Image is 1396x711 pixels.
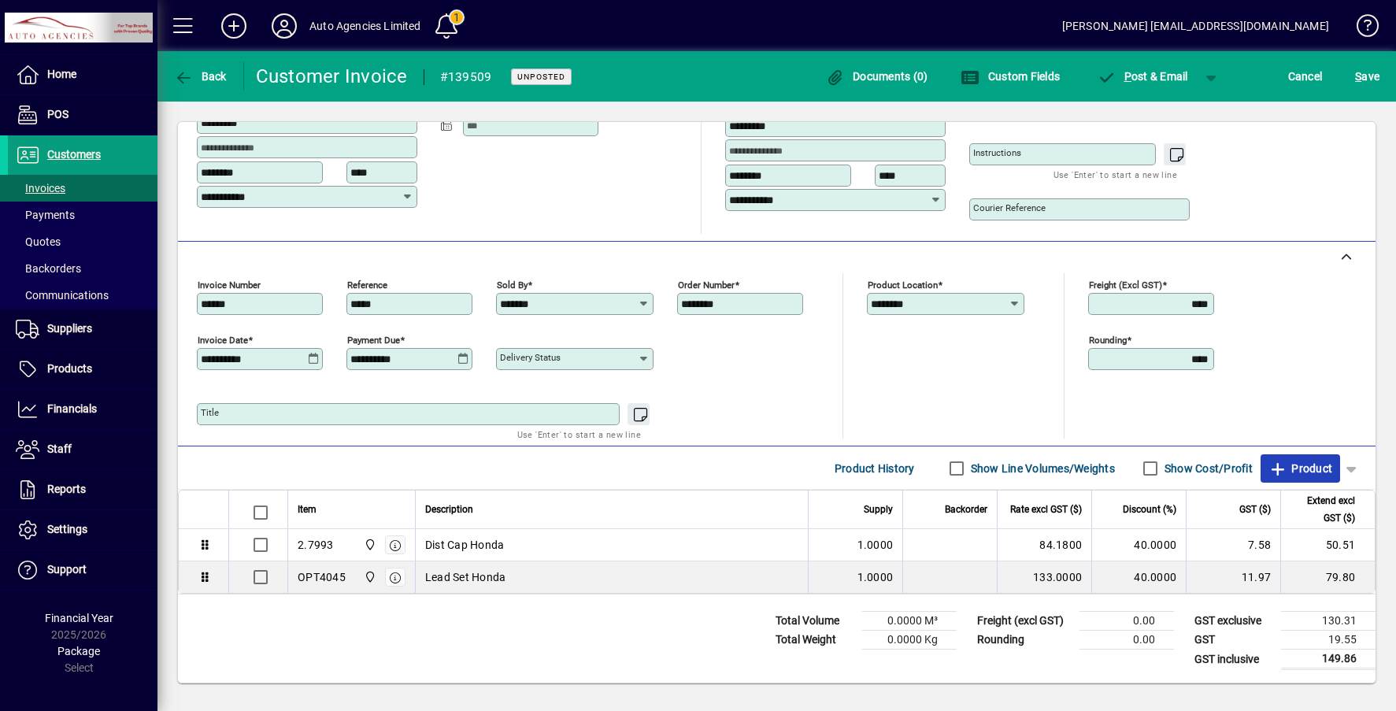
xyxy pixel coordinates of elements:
a: POS [8,95,157,135]
button: Product History [828,454,921,483]
button: Cancel [1284,62,1327,91]
mat-hint: Use 'Enter' to start a new line [1053,165,1177,183]
span: Support [47,563,87,576]
span: Supply [864,501,893,518]
span: ave [1355,64,1379,89]
span: 1.0000 [857,569,894,585]
a: Communications [8,282,157,309]
app-page-header-button: Back [157,62,244,91]
mat-label: Reference [347,280,387,291]
span: Discount (%) [1123,501,1176,518]
button: Documents (0) [822,62,932,91]
span: Staff [47,443,72,455]
span: S [1355,70,1361,83]
td: Total Volume [768,612,862,631]
td: 149.86 [1281,650,1376,669]
a: Payments [8,202,157,228]
div: Auto Agencies Limited [309,13,421,39]
div: [PERSON_NAME] [EMAIL_ADDRESS][DOMAIN_NAME] [1062,13,1329,39]
td: GST inclusive [1187,650,1281,669]
span: Package [57,645,100,657]
span: Quotes [16,235,61,248]
td: 0.00 [1079,612,1174,631]
td: 40.0000 [1091,561,1186,593]
a: Staff [8,430,157,469]
div: 2.7993 [298,537,334,553]
mat-label: Invoice number [198,280,261,291]
a: Invoices [8,175,157,202]
span: Products [47,362,92,375]
a: Settings [8,510,157,550]
span: Description [425,501,473,518]
mat-label: Instructions [973,147,1021,158]
mat-label: Invoice date [198,335,248,346]
span: Settings [47,523,87,535]
mat-label: Sold by [497,280,528,291]
td: 11.97 [1186,561,1280,593]
span: P [1124,70,1131,83]
span: Product [1268,456,1332,481]
span: Backorder [945,501,987,518]
span: 1.0000 [857,537,894,553]
td: 79.80 [1280,561,1375,593]
span: Documents (0) [826,70,928,83]
button: Post & Email [1089,62,1196,91]
td: Rounding [969,631,1079,650]
div: #139509 [440,65,492,90]
td: 40.0000 [1091,529,1186,561]
span: GST ($) [1239,501,1271,518]
span: ost & Email [1097,70,1188,83]
td: 0.0000 Kg [862,631,957,650]
span: Cancel [1288,64,1323,89]
label: Show Cost/Profit [1161,461,1253,476]
mat-hint: Use 'Enter' to start a new line [517,425,641,443]
a: Knowledge Base [1345,3,1376,54]
a: Products [8,350,157,389]
span: Dist Cap Honda [425,537,505,553]
button: Add [209,12,259,40]
span: Financial Year [45,612,113,624]
mat-label: Courier Reference [973,202,1046,213]
div: OPT4045 [298,569,346,585]
span: Payments [16,209,75,221]
a: Home [8,55,157,94]
span: Product History [835,456,915,481]
span: Unposted [517,72,565,82]
div: 133.0000 [1007,569,1082,585]
span: Custom Fields [961,70,1060,83]
a: Quotes [8,228,157,255]
span: Back [174,70,227,83]
mat-label: Freight (excl GST) [1089,280,1162,291]
span: Reports [47,483,86,495]
mat-label: Product location [868,280,938,291]
span: Lead Set Honda [425,569,506,585]
button: Back [170,62,231,91]
span: Financials [47,402,97,415]
span: Backorders [16,262,81,275]
mat-label: Payment due [347,335,400,346]
span: Rate excl GST ($) [1010,501,1082,518]
button: Custom Fields [957,62,1064,91]
a: Suppliers [8,309,157,349]
span: Item [298,501,317,518]
button: Save [1351,62,1383,91]
a: Financials [8,390,157,429]
td: GST [1187,631,1281,650]
td: Total Weight [768,631,862,650]
label: Show Line Volumes/Weights [968,461,1115,476]
mat-label: Order number [678,280,735,291]
td: Freight (excl GST) [969,612,1079,631]
td: 0.00 [1079,631,1174,650]
span: Home [47,68,76,80]
td: 19.55 [1281,631,1376,650]
mat-label: Rounding [1089,335,1127,346]
a: Support [8,550,157,590]
span: Extend excl GST ($) [1290,492,1355,527]
td: 7.58 [1186,529,1280,561]
a: Backorders [8,255,157,282]
span: Rangiora [360,536,378,554]
div: 84.1800 [1007,537,1082,553]
td: 0.0000 M³ [862,612,957,631]
span: Rangiora [360,568,378,586]
mat-label: Delivery status [500,352,561,363]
